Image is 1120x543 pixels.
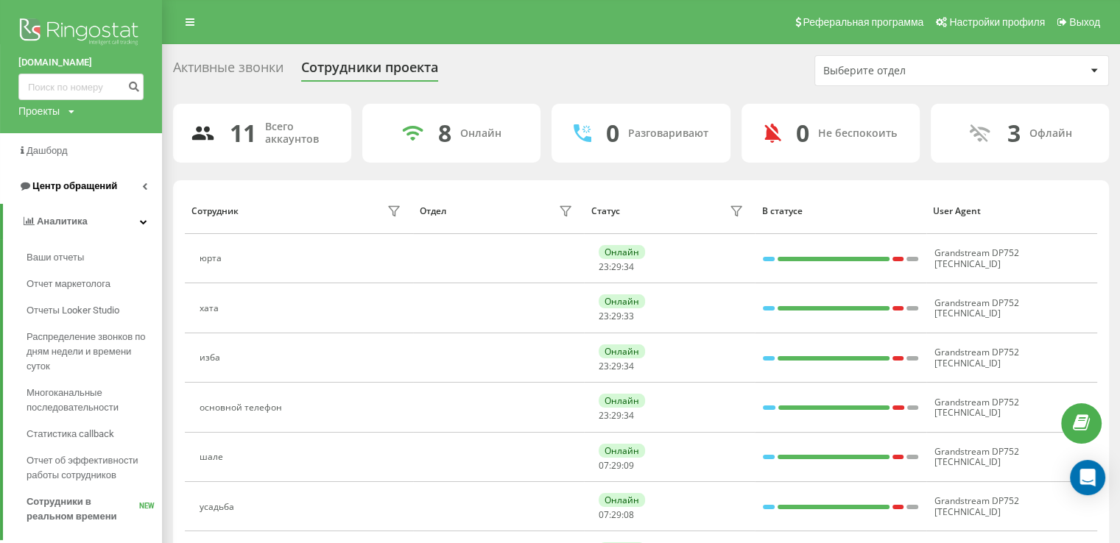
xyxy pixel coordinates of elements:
[599,461,634,471] div: : :
[611,360,621,372] span: 29
[818,127,897,140] div: Не беспокоить
[27,271,162,297] a: Отчет маркетолога
[3,204,162,239] a: Аналитика
[611,310,621,322] span: 29
[27,277,110,291] span: Отчет маркетолога
[200,253,225,263] div: юрта
[599,394,645,408] div: Онлайн
[230,119,256,147] div: 11
[628,127,708,140] div: Разговаривают
[599,360,609,372] span: 23
[438,119,451,147] div: 8
[599,411,634,421] div: : :
[37,216,88,227] span: Аналитика
[191,206,239,216] div: Сотрудник
[934,445,1019,468] span: Grandstream DP752 [TECHNICAL_ID]
[173,60,283,82] div: Активные звонки
[27,303,119,318] span: Отчеты Looker Studio
[611,508,621,521] span: 29
[934,396,1019,419] span: Grandstream DP752 [TECHNICAL_ID]
[599,344,645,358] div: Онлайн
[265,121,334,146] div: Всего аккаунтов
[599,459,609,472] span: 07
[27,324,162,380] a: Распределение звонков по дням недели и времени суток
[599,508,609,521] span: 07
[624,459,634,472] span: 09
[934,494,1019,517] span: Grandstream DP752 [TECHNICAL_ID]
[27,447,162,489] a: Отчет об эффективности работы сотрудников
[27,330,155,374] span: Распределение звонков по дням недели и времени суток
[933,206,1090,216] div: User Agent
[460,127,501,140] div: Онлайн
[200,452,227,462] div: шале
[599,444,645,458] div: Онлайн
[949,16,1045,28] span: Настройки профиля
[934,297,1019,319] span: Grandstream DP752 [TECHNICAL_ID]
[301,60,438,82] div: Сотрудники проекта
[1069,16,1100,28] span: Выход
[27,297,162,324] a: Отчеты Looker Studio
[27,421,162,447] a: Статистика callback
[27,453,155,483] span: Отчет об эффективности работы сотрудников
[934,246,1019,269] span: Grandstream DP752 [TECHNICAL_ID]
[200,352,224,363] div: изба
[599,510,634,520] div: : :
[27,494,139,524] span: Сотрудники в реальном времени
[599,409,609,422] span: 23
[762,206,919,216] div: В статусе
[599,294,645,308] div: Онлайн
[27,489,162,530] a: Сотрудники в реальном времениNEW
[18,55,144,70] a: [DOMAIN_NAME]
[599,310,609,322] span: 23
[420,206,446,216] div: Отдел
[32,180,117,191] span: Центр обращений
[599,493,645,507] div: Онлайн
[599,361,634,372] div: : :
[796,119,809,147] div: 0
[1070,460,1105,495] div: Open Intercom Messenger
[624,310,634,322] span: 33
[18,74,144,100] input: Поиск по номеру
[200,402,286,413] div: основной телефон
[624,360,634,372] span: 34
[599,262,634,272] div: : :
[611,409,621,422] span: 29
[200,303,222,313] div: хата
[1029,127,1071,140] div: Офлайн
[27,380,162,421] a: Многоканальные последовательности
[606,119,619,147] div: 0
[27,427,114,441] span: Статистика callback
[1007,119,1020,147] div: 3
[200,502,238,512] div: усадьба
[624,409,634,422] span: 34
[934,346,1019,369] span: Grandstream DP752 [TECHNICAL_ID]
[803,16,923,28] span: Реферальная программа
[624,508,634,521] span: 08
[27,386,155,415] span: Многоканальные последовательности
[599,245,645,259] div: Онлайн
[823,65,999,77] div: Выберите отдел
[624,260,634,273] span: 34
[27,244,162,271] a: Ваши отчеты
[591,206,619,216] div: Статус
[611,260,621,273] span: 29
[599,311,634,322] div: : :
[18,15,144,52] img: Ringostat logo
[611,459,621,472] span: 29
[599,260,609,273] span: 23
[27,250,84,265] span: Ваши отчеты
[27,145,68,156] span: Дашборд
[18,104,60,118] div: Проекты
